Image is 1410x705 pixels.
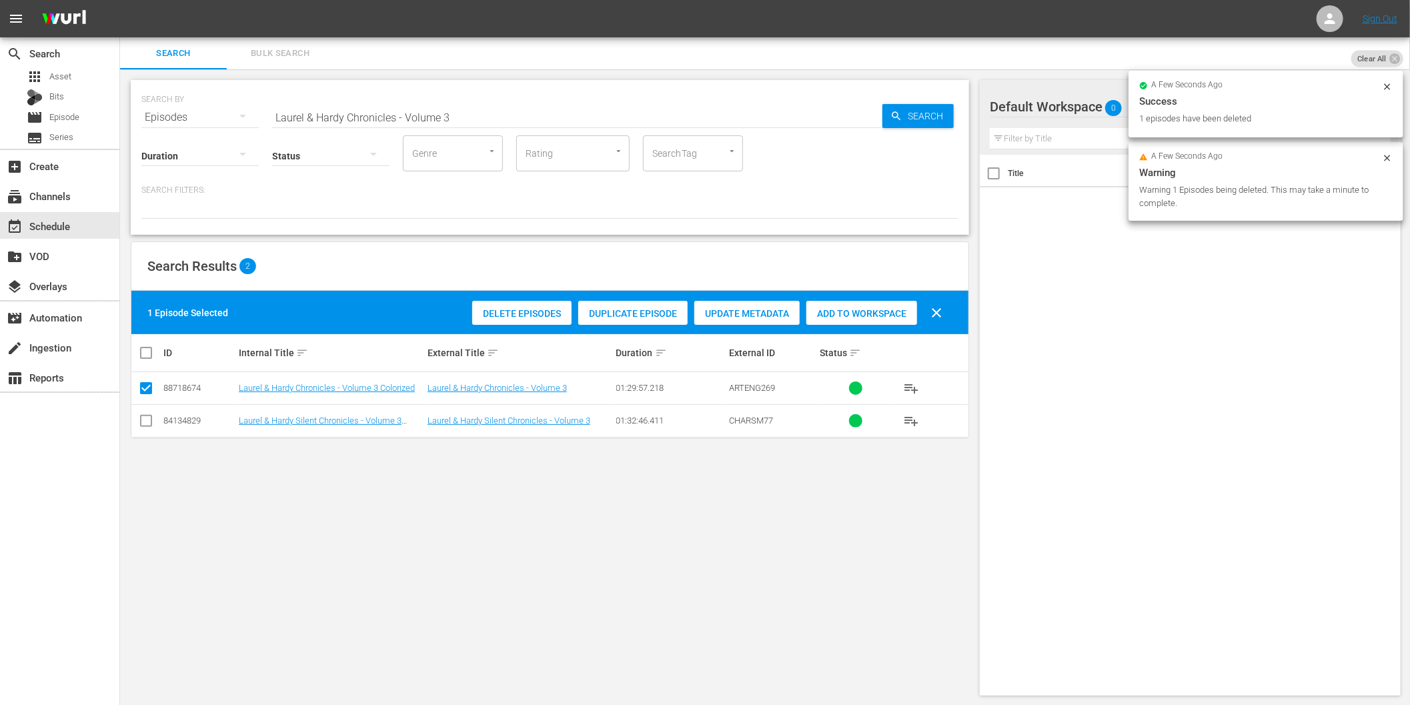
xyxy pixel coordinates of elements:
[7,279,23,295] span: Overlays
[7,340,23,356] span: Ingestion
[1105,94,1122,122] span: 0
[616,416,726,426] div: 01:32:46.411
[296,347,308,359] span: sort
[7,310,23,326] span: movie_filter
[7,189,23,205] span: subscriptions
[235,46,325,61] span: Bulk Search
[806,308,917,319] span: Add to Workspace
[27,130,43,146] span: Series
[694,301,800,325] button: Update Metadata
[141,185,958,196] p: Search Filters:
[428,345,612,361] div: External Title
[32,3,96,35] img: ans4CAIJ8jUAAAAAAAAAAAAAAAAAAAAAAAAgQb4GAAAAAAAAAAAAAAAAAAAAAAAAJMjXAAAAAAAAAAAAAAAAAAAAAAAAgAT5G...
[163,383,235,393] div: 88718674
[882,104,954,128] button: Search
[578,301,688,325] button: Duplicate Episode
[655,347,667,359] span: sort
[27,69,43,85] span: Asset
[163,347,235,358] div: ID
[27,109,43,125] span: Episode
[487,347,499,359] span: sort
[1139,93,1393,109] div: Success
[1152,151,1223,162] span: a few seconds ago
[726,145,738,157] button: Open
[7,219,23,235] span: event_available
[729,416,773,426] span: CHARSM77
[990,88,1375,125] div: Default Workspace
[1139,112,1379,125] div: 1 episodes have been deleted
[486,145,498,157] button: Open
[472,308,572,319] span: Delete Episodes
[7,159,23,175] span: Create
[147,258,237,274] span: Search Results
[8,11,24,27] span: menu
[163,416,235,426] div: 84134829
[895,405,927,437] button: playlist_add
[7,249,23,265] span: create_new_folder
[7,46,23,62] span: Search
[616,345,726,361] div: Duration
[239,383,415,393] a: Laurel & Hardy Chronicles - Volume 3 Colorized
[49,131,73,144] span: Series
[612,145,625,157] button: Open
[729,347,816,358] div: External ID
[128,46,219,61] span: Search
[49,111,79,124] span: Episode
[141,99,259,136] div: Episodes
[49,70,71,83] span: Asset
[428,383,567,393] a: Laurel & Hardy Chronicles - Volume 3
[147,306,228,319] div: 1 Episode Selected
[928,305,944,321] span: clear
[49,90,64,103] span: Bits
[1008,155,1168,192] th: Title
[903,380,919,396] span: playlist_add
[428,416,590,426] a: Laurel & Hardy Silent Chronicles - Volume 3
[1363,13,1397,24] a: Sign Out
[578,308,688,319] span: Duplicate Episode
[616,383,726,393] div: 01:29:57.218
[27,89,43,105] div: Bits
[239,345,424,361] div: Internal Title
[895,372,927,404] button: playlist_add
[849,347,861,359] span: sort
[729,383,775,393] span: ARTENG269
[239,416,407,436] a: Laurel & Hardy Silent Chronicles - Volume 3 Colorized
[1139,183,1379,210] div: Warning 1 Episodes being deleted. This may take a minute to complete.
[920,297,952,329] button: clear
[1152,80,1223,91] span: a few seconds ago
[7,370,23,386] span: table_chart
[694,308,800,319] span: Update Metadata
[239,258,256,274] span: 2
[1351,50,1393,67] span: Clear All
[472,301,572,325] button: Delete Episodes
[903,413,919,429] span: playlist_add
[902,104,954,128] span: Search
[820,345,891,361] div: Status
[806,301,917,325] button: Add to Workspace
[1139,165,1393,181] div: Warning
